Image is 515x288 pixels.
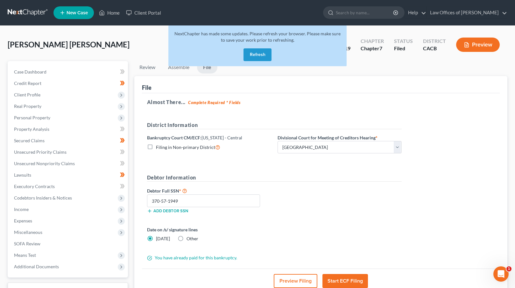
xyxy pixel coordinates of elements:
span: 1 [506,266,511,271]
label: Bankruptcy Court CM/ECF: [147,134,242,141]
strong: Complete Required * Fields [188,100,241,105]
span: Case Dashboard [14,69,46,74]
span: Personal Property [14,115,50,120]
span: Other [187,236,198,241]
div: CACB [423,45,446,52]
a: Unsecured Nonpriority Claims [9,158,128,169]
iframe: Intercom live chat [493,266,509,282]
a: Case Dashboard [9,66,128,78]
span: Means Test [14,252,36,258]
span: NextChapter has made some updates. Please refresh your browser. Please make sure to save your wor... [174,31,341,43]
h5: District Information [147,121,402,129]
span: Real Property [14,103,41,109]
button: Start ECF Filing [322,274,368,288]
span: Unsecured Priority Claims [14,149,67,155]
span: Income [14,207,29,212]
h5: Almost There... [147,98,495,106]
a: Home [96,7,123,18]
a: Property Analysis [9,123,128,135]
button: Preview Filing [274,274,317,288]
button: Refresh [243,48,272,61]
span: [PERSON_NAME] [PERSON_NAME] [8,40,130,49]
label: Date on /s/ signature lines [147,226,271,233]
label: Divisional Court for Meeting of Creditors Hearing [278,134,377,141]
a: Review [134,61,160,74]
a: Help [405,7,426,18]
span: [US_STATE] - Central [201,135,242,140]
input: Search by name... [336,7,394,18]
a: Unsecured Priority Claims [9,146,128,158]
h5: Debtor Information [147,174,402,182]
div: Status [394,38,413,45]
a: Law Offices of [PERSON_NAME] [427,7,507,18]
span: Client Profile [14,92,40,97]
a: Lawsuits [9,169,128,181]
span: Executory Contracts [14,184,55,189]
input: XXX-XX-XXXX [147,194,260,207]
button: Preview [456,38,500,52]
a: Assemble [163,61,194,74]
div: Filed [394,45,413,52]
span: Unsecured Nonpriority Claims [14,161,75,166]
div: Chapter [361,38,384,45]
span: SOFA Review [14,241,40,246]
span: Filing in Non-primary District [156,144,215,150]
div: File [142,84,152,91]
a: Client Portal [123,7,164,18]
span: Property Analysis [14,126,49,132]
button: Add debtor SSN [147,208,188,214]
span: Codebtors Insiders & Notices [14,195,72,200]
a: SOFA Review [9,238,128,249]
a: Credit Report [9,78,128,89]
span: [DATE] [156,236,170,241]
span: Credit Report [14,81,41,86]
span: Lawsuits [14,172,31,178]
span: Miscellaneous [14,229,42,235]
span: New Case [67,11,88,15]
label: Debtor Full SSN [144,187,274,194]
span: 7 [379,45,382,51]
div: District [423,38,446,45]
div: Chapter [361,45,384,52]
div: You have already paid for this bankruptcy. [144,255,405,261]
a: Executory Contracts [9,181,128,192]
span: Expenses [14,218,32,223]
span: Additional Documents [14,264,59,269]
span: Secured Claims [14,138,45,143]
a: Secured Claims [9,135,128,146]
